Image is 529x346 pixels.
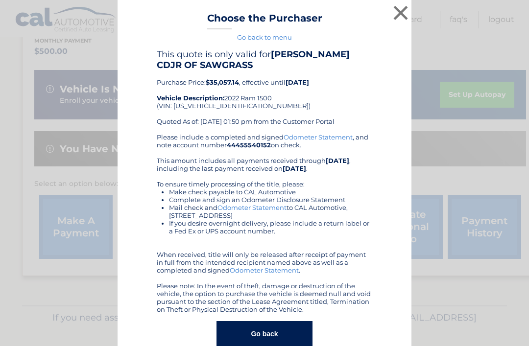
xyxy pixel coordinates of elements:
div: Please include a completed and signed , and note account number on check. This amount includes al... [157,133,372,313]
b: [DATE] [283,164,306,172]
strong: Vehicle Description: [157,94,224,102]
li: Mail check and to CAL Automotive, [STREET_ADDRESS] [169,204,372,219]
li: Complete and sign an Odometer Disclosure Statement [169,196,372,204]
b: [DATE] [326,157,349,164]
b: 44455540152 [227,141,271,149]
a: Go back to menu [237,33,292,41]
a: Odometer Statement [230,266,299,274]
div: Purchase Price: , effective until 2022 Ram 1500 (VIN: [US_VEHICLE_IDENTIFICATION_NUMBER]) Quoted ... [157,49,372,133]
li: If you desire overnight delivery, please include a return label or a Fed Ex or UPS account number. [169,219,372,235]
b: [DATE] [286,78,309,86]
h4: This quote is only valid for [157,49,372,70]
button: × [391,3,410,23]
b: $35,057.14 [206,78,239,86]
li: Make check payable to CAL Automotive [169,188,372,196]
a: Odometer Statement [217,204,287,211]
a: Odometer Statement [284,133,353,141]
h3: Choose the Purchaser [207,12,322,29]
b: [PERSON_NAME] CDJR OF SAWGRASS [157,49,350,70]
